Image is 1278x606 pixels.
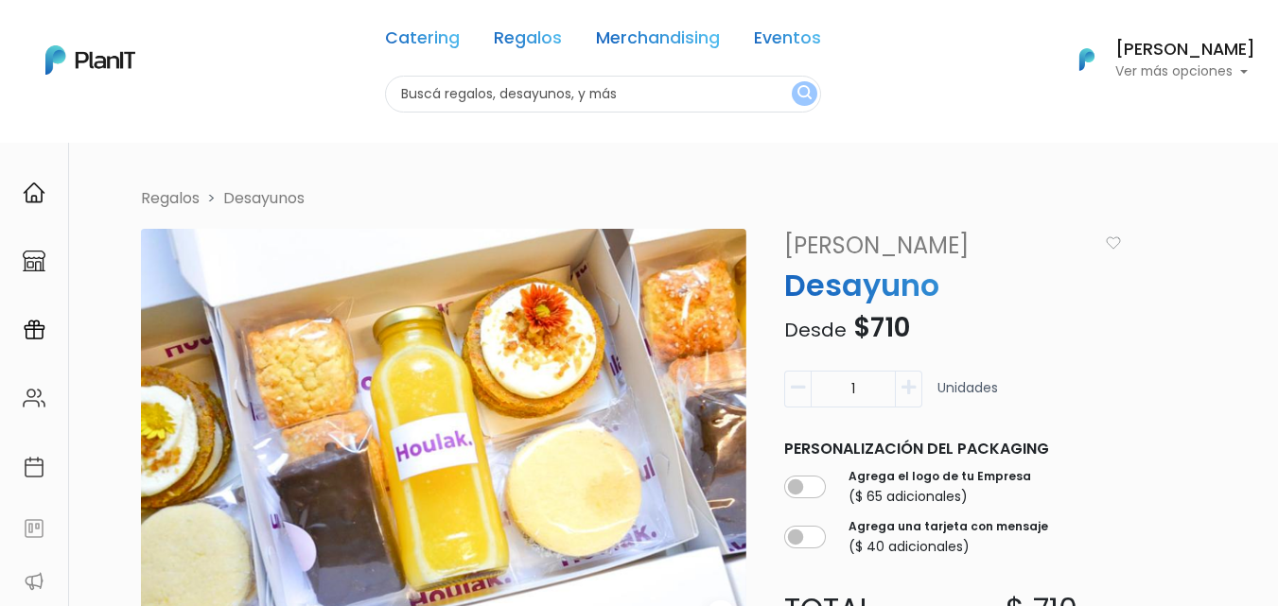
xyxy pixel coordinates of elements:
a: Eventos [754,30,821,53]
p: Unidades [937,378,998,415]
img: heart_icon [1106,236,1121,250]
button: PlanIt Logo [PERSON_NAME] Ver más opciones [1055,35,1255,84]
p: ($ 65 adicionales) [849,487,1031,507]
a: Merchandising [596,30,720,53]
input: Buscá regalos, desayunos, y más [385,76,821,113]
img: marketplace-4ceaa7011d94191e9ded77b95e3339b90024bf715f7c57f8cf31f2d8c509eaba.svg [23,250,45,272]
img: feedback-78b5a0c8f98aac82b08bfc38622c3050aee476f2c9584af64705fc4e61158814.svg [23,517,45,540]
label: Agrega una tarjeta con mensaje [849,518,1048,535]
img: people-662611757002400ad9ed0e3c099ab2801c6687ba6c219adb57efc949bc21e19d.svg [23,387,45,409]
a: Regalos [494,30,562,53]
nav: breadcrumb [130,187,1207,214]
img: PlanIt Logo [1066,39,1108,80]
p: Desayuno [773,263,1132,308]
a: [PERSON_NAME] [773,229,1102,263]
label: Agrega el logo de tu Empresa [849,468,1031,485]
li: Regalos [141,187,200,210]
img: search_button-432b6d5273f82d61273b3651a40e1bd1b912527efae98b1b7a1b2c0702e16a8d.svg [797,85,812,103]
p: Personalización del packaging [784,438,1121,460]
p: ($ 40 adicionales) [849,537,1048,557]
a: Catering [385,30,460,53]
span: Desde [784,317,847,343]
h6: [PERSON_NAME] [1115,42,1255,59]
img: calendar-87d922413cdce8b2cf7b7f5f62616a5cf9e4887200fb71536465627b3292af00.svg [23,456,45,478]
img: home-e721727adea9d79c4d83392d1f703f7f8bce08238fde08b1acbfd93340b81755.svg [23,182,45,204]
span: $710 [853,309,910,346]
img: partners-52edf745621dab592f3b2c58e3bca9d71375a7ef29c3b500c9f145b62cc070d4.svg [23,570,45,593]
a: Desayunos [223,187,305,209]
img: campaigns-02234683943229c281be62815700db0a1741e53638e28bf9629b52c665b00959.svg [23,319,45,341]
p: Ver más opciones [1115,65,1255,78]
img: PlanIt Logo [45,45,135,75]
